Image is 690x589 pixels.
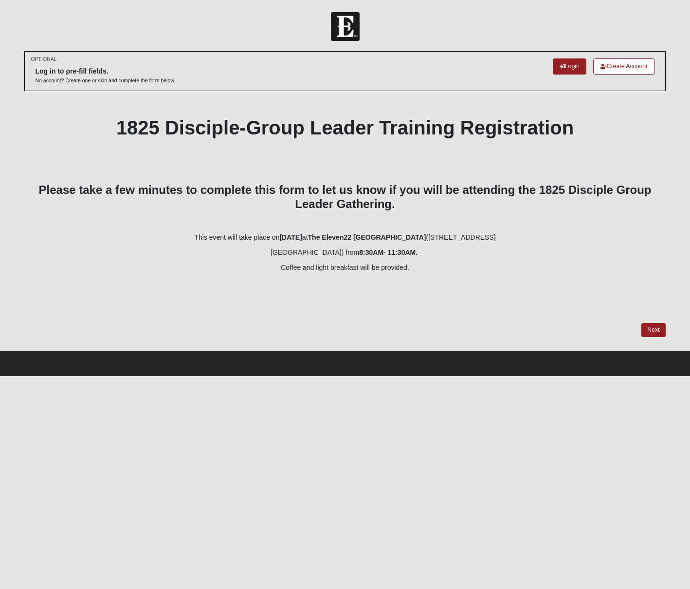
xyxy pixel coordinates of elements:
[24,183,665,211] h3: Please take a few minutes to complete this form to let us know if you will be attending the 1825 ...
[641,323,665,337] a: Next
[24,263,665,273] p: Coffee and light breakfast will be provided.
[24,247,665,258] p: [GEOGRAPHIC_DATA]) from
[24,116,665,139] h2: 1825 Disciple-Group Leader Training Registration
[553,58,586,75] a: Login
[331,12,360,41] img: Church of Eleven22 Logo
[35,77,175,84] p: No account? Create one or skip and complete the form below.
[279,233,302,241] b: [DATE]
[35,67,175,76] h6: Log in to pre-fill fields.
[24,232,665,243] p: This event will take place on at ([STREET_ADDRESS]
[359,248,418,256] b: 8:30AM- 11:30AM.
[31,56,56,63] small: OPTIONAL
[308,233,426,241] b: The Eleven22 [GEOGRAPHIC_DATA]
[593,58,655,75] a: Create Account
